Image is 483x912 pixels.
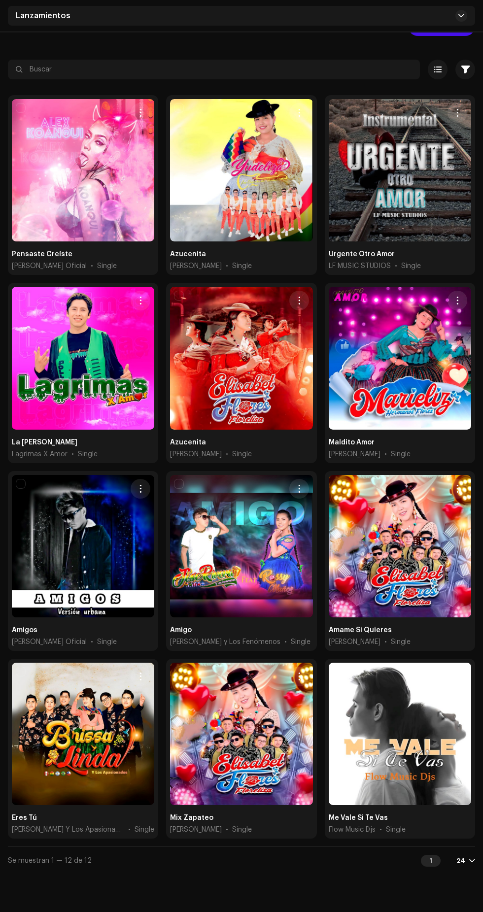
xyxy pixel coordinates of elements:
[170,438,206,447] div: Azucenita
[456,857,465,865] div: 24
[170,813,213,823] div: Mix Zapateo
[170,249,206,259] div: Azucenita
[395,261,397,271] span: •
[329,813,388,823] div: Me Vale Si Te Vas
[379,825,382,835] span: •
[386,825,406,835] div: Single
[170,637,280,647] span: José Rivera y Los Fenómenos
[12,249,72,259] div: Pensaste Creíste
[329,261,391,271] span: LF MUSIC STUDIOS
[12,813,37,823] div: Eres Tú
[12,438,77,447] div: La Rosa Blanca
[421,855,441,867] div: 1
[128,825,131,835] span: •
[12,637,87,647] span: Alex Koanqui Oficial
[291,637,310,647] div: Single
[329,438,375,447] div: Maldito Amor
[329,449,380,459] span: Marieliz
[391,449,411,459] div: Single
[401,261,421,271] div: Single
[8,857,92,864] span: Se muestran 1 — 12 de 12
[329,625,392,635] div: Amame Si Quieres
[170,261,222,271] span: Yudeliza
[384,449,387,459] span: •
[97,637,117,647] div: Single
[12,261,87,271] span: Alex Koanqui Oficial
[91,637,93,647] span: •
[12,625,37,635] div: Amigos
[12,825,124,835] span: Brissa Linda Y Los Apasionados
[232,449,252,459] div: Single
[384,637,387,647] span: •
[12,449,68,459] span: Lagrimas X Amor
[329,637,380,647] span: Elisabet Flores Florelisa
[170,825,222,835] span: Elisabet Flores Florelisa
[8,60,420,79] input: Buscar
[170,625,192,635] div: Amigo
[91,261,93,271] span: •
[135,825,154,835] div: Single
[71,449,74,459] span: •
[226,825,228,835] span: •
[16,12,70,20] span: Lanzamientos
[97,261,117,271] div: Single
[226,261,228,271] span: •
[284,637,287,647] span: •
[78,449,98,459] div: Single
[329,249,395,259] div: Urgente Otro Amor
[170,449,222,459] span: Elisabet Flores Florelisa
[391,637,411,647] div: Single
[232,261,252,271] div: Single
[329,825,376,835] span: Flow Music Djs
[232,825,252,835] div: Single
[226,449,228,459] span: •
